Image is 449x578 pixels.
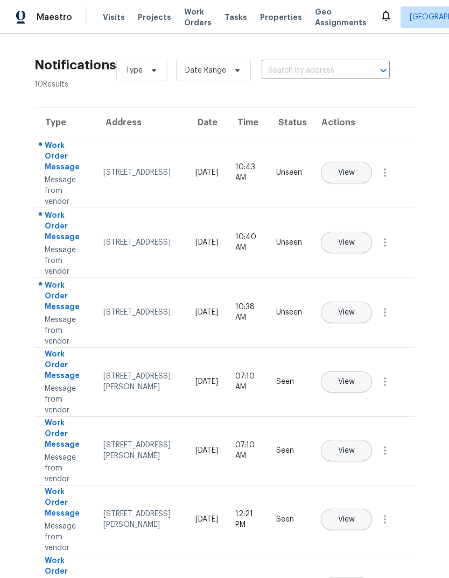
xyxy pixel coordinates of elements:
[34,79,116,90] div: 10 Results
[235,440,259,461] div: 07:10 AM
[235,232,259,253] div: 10:40 AM
[45,280,86,315] div: Work Order Message
[45,348,86,383] div: Work Order Message
[103,371,178,393] div: [STREET_ADDRESS][PERSON_NAME]
[262,62,360,79] input: Search by address
[268,108,311,138] th: Status
[276,307,302,318] div: Unseen
[45,486,86,521] div: Work Order Message
[321,509,372,530] button: View
[195,514,218,525] div: [DATE]
[103,237,178,248] div: [STREET_ADDRESS]
[235,162,259,183] div: 10:43 AM
[185,65,226,76] span: Date Range
[195,167,218,178] div: [DATE]
[103,12,125,23] span: Visits
[45,383,86,416] div: Message from vendor
[276,237,302,248] div: Unseen
[315,6,367,28] span: Geo Assignments
[235,302,259,323] div: 10:38 AM
[276,445,302,456] div: Seen
[184,6,212,28] span: Work Orders
[45,452,86,484] div: Message from vendor
[276,514,302,525] div: Seen
[227,108,268,138] th: Time
[45,210,86,245] div: Work Order Message
[34,60,116,70] h2: Notifications
[321,440,372,461] button: View
[103,509,178,530] div: [STREET_ADDRESS][PERSON_NAME]
[45,417,86,452] div: Work Order Message
[95,108,187,138] th: Address
[321,232,372,253] button: View
[187,108,227,138] th: Date
[338,447,355,455] span: View
[45,521,86,553] div: Message from vendor
[224,13,247,21] span: Tasks
[37,12,72,23] span: Maestro
[103,167,178,178] div: [STREET_ADDRESS]
[338,378,355,386] span: View
[311,108,415,138] th: Actions
[321,371,372,393] button: View
[103,440,178,461] div: [STREET_ADDRESS][PERSON_NAME]
[321,162,372,183] button: View
[103,307,178,318] div: [STREET_ADDRESS]
[195,307,218,318] div: [DATE]
[125,65,143,76] span: Type
[34,108,95,138] th: Type
[338,169,355,177] span: View
[45,175,86,207] div: Message from vendor
[338,239,355,247] span: View
[45,140,86,175] div: Work Order Message
[195,376,218,387] div: [DATE]
[45,315,86,347] div: Message from vendor
[45,245,86,277] div: Message from vendor
[276,376,302,387] div: Seen
[138,12,171,23] span: Projects
[235,371,259,393] div: 07:10 AM
[321,302,372,323] button: View
[338,516,355,524] span: View
[338,309,355,317] span: View
[276,167,302,178] div: Unseen
[195,445,218,456] div: [DATE]
[376,63,391,78] button: Open
[260,12,302,23] span: Properties
[235,509,259,530] div: 12:21 PM
[195,237,218,248] div: [DATE]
